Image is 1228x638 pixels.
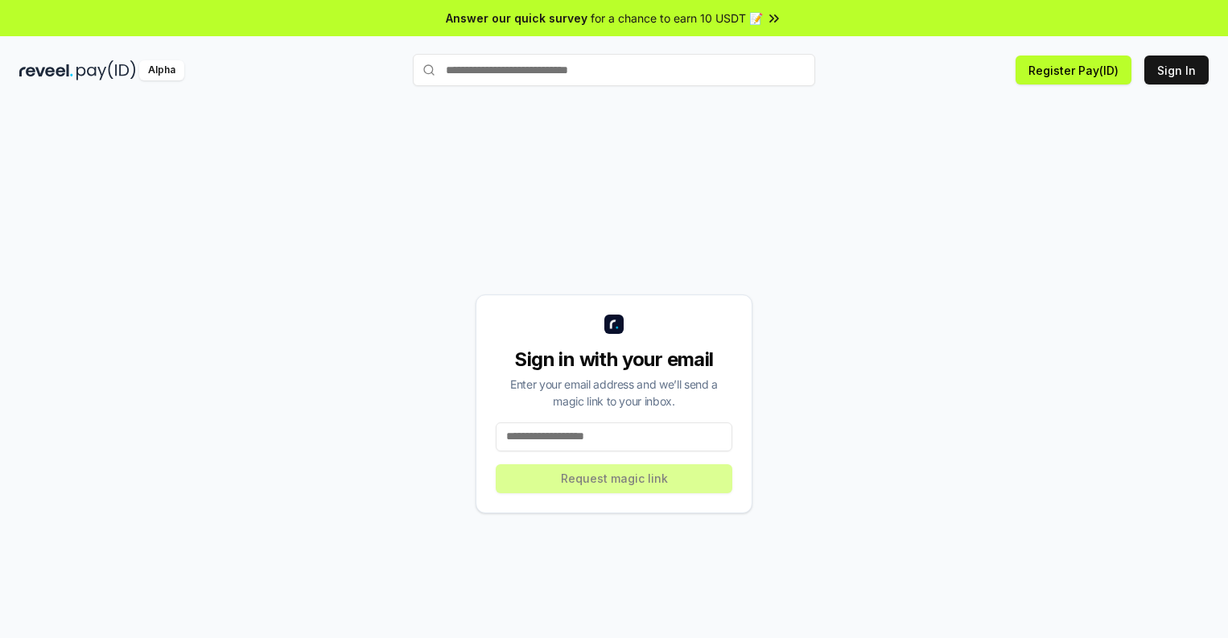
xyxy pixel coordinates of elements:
img: logo_small [604,315,624,334]
button: Sign In [1144,56,1209,84]
div: Sign in with your email [496,347,732,373]
div: Alpha [139,60,184,80]
button: Register Pay(ID) [1016,56,1131,84]
div: Enter your email address and we’ll send a magic link to your inbox. [496,376,732,410]
span: Answer our quick survey [446,10,587,27]
span: for a chance to earn 10 USDT 📝 [591,10,763,27]
img: pay_id [76,60,136,80]
img: reveel_dark [19,60,73,80]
